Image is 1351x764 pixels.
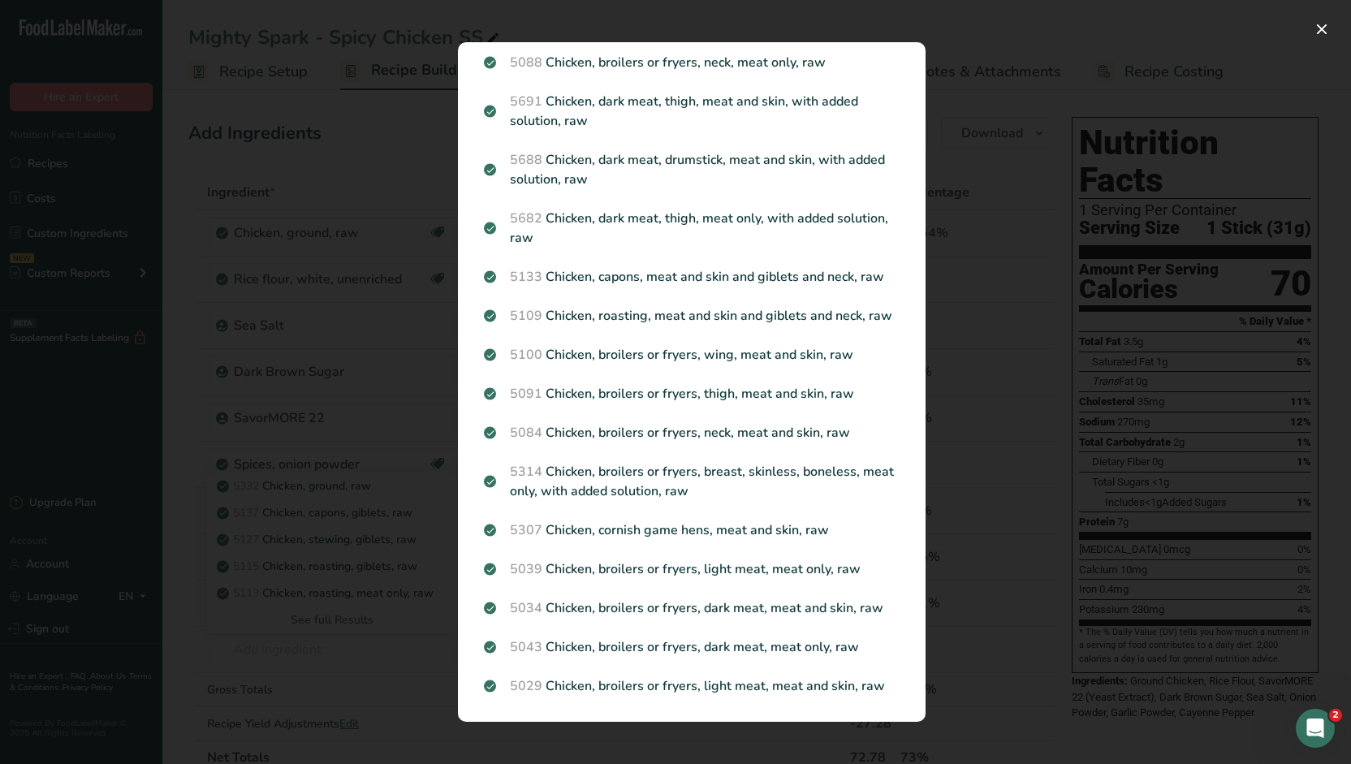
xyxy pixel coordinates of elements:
span: 5034 [510,599,542,617]
p: Chicken, broilers or fryers, neck, meat only, raw [484,53,900,72]
span: 5029 [510,677,542,695]
span: 5100 [510,346,542,364]
iframe: Intercom live chat [1296,709,1335,748]
p: Chicken, capons, meat and skin and giblets and neck, raw [484,267,900,287]
p: Chicken, cornish game hens, meat and skin, raw [484,520,900,540]
p: Chicken, broilers or fryers, wing, meat and skin, raw [484,345,900,365]
span: 5682 [510,209,542,227]
p: Chicken, broilers or fryers, light meat, meat only, raw [484,559,900,579]
span: 2 [1329,709,1342,722]
p: Chicken, roasting, meat and skin and giblets and neck, raw [484,306,900,326]
span: 5043 [510,638,542,656]
span: 5307 [510,521,542,539]
p: Chicken, broilers or fryers, dark meat, meat only, raw [484,637,900,657]
p: Chicken, broilers or fryers, neck, meat and skin, raw [484,423,900,442]
span: 5039 [510,560,542,578]
p: Chicken, broilers or fryers, dark meat, meat and skin, raw [484,598,900,618]
span: 5688 [510,151,542,169]
span: 5088 [510,54,542,71]
p: Chicken, dark meat, drumstick, meat and skin, with added solution, raw [484,150,900,189]
p: Chicken, broilers or fryers, breast, skinless, boneless, meat only, with added solution, raw [484,462,900,501]
p: Chicken, broilers or fryers, light meat, meat and skin, raw [484,676,900,696]
span: 5314 [510,463,542,481]
p: Chicken, dark meat, thigh, meat and skin, with added solution, raw [484,92,900,131]
span: 5084 [510,424,542,442]
span: 5133 [510,268,542,286]
span: 5109 [510,307,542,325]
span: 5091 [510,385,542,403]
p: Chicken, dark meat, thigh, meat only, with added solution, raw [484,209,900,248]
span: 5691 [510,93,542,110]
p: Chicken, broilers or fryers, thigh, meat and skin, raw [484,384,900,404]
